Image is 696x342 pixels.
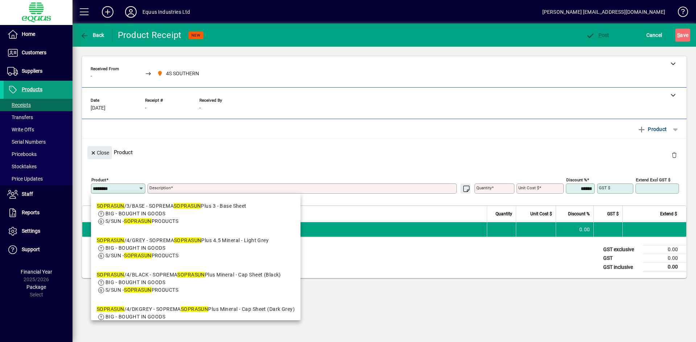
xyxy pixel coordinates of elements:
span: Price Updates [7,176,43,182]
em: SOPRASUN [97,203,124,209]
span: Receipts [7,102,31,108]
span: Discount % [568,210,590,218]
span: Serial Numbers [7,139,46,145]
td: 0.00 [643,263,687,272]
span: GST $ [607,210,619,218]
app-page-header-button: Close [86,149,114,156]
a: Receipts [4,99,72,111]
mat-label: GST $ [599,185,610,190]
a: Home [4,25,72,43]
span: - [91,73,92,79]
span: Customers [22,50,46,55]
mat-label: Unit Cost $ [518,185,539,190]
span: Package [26,284,46,290]
em: SOPRASUN [177,272,205,278]
span: - [199,105,201,111]
td: GST inclusive [600,263,643,272]
mat-option: SOPRASUN/4/GREY - SOPREMA SOPRASUN Plus 4.5 Mineral - Light Grey [91,231,301,265]
td: 0.00 [556,222,593,237]
div: /3/BASE - SOPREMA Plus 3 - Base Sheet [97,202,246,210]
span: Financial Year [21,269,52,275]
div: [PERSON_NAME] [EMAIL_ADDRESS][DOMAIN_NAME] [542,6,665,18]
app-page-header-button: Back [72,29,112,42]
span: Quantity [496,210,512,218]
span: Transfers [7,114,33,120]
a: Serial Numbers [4,136,72,148]
button: Profile [119,5,142,18]
span: BIG - BOUGHT IN GOODS [105,211,165,216]
span: Settings [22,228,40,234]
span: Unit Cost $ [530,210,552,218]
span: Stocktakes [7,164,37,169]
mat-label: Quantity [476,185,492,190]
span: Close [90,147,109,159]
a: Reports [4,204,72,222]
button: Add [96,5,119,18]
a: Customers [4,44,72,62]
div: /4/DKGREY - SOPREMA Plus Mineral - Cap Sheet (Dark Grey) [97,305,295,313]
a: Write Offs [4,123,72,136]
span: Home [22,31,35,37]
span: Extend $ [660,210,677,218]
span: P [598,32,602,38]
span: Write Offs [7,127,34,132]
button: Back [78,29,106,42]
em: SOPRASUN [124,253,152,258]
span: Products [22,86,42,92]
a: Knowledge Base [672,1,687,25]
em: SOPRASUN [97,306,124,312]
td: GST [600,254,643,263]
span: - [145,105,146,111]
span: BIG - BOUGHT IN GOODS [105,245,165,251]
a: Transfers [4,111,72,123]
span: S [677,32,680,38]
button: Cancel [645,29,664,42]
span: ost [586,32,609,38]
a: Support [4,241,72,259]
app-page-header-button: Delete [666,152,683,158]
span: BIG - BOUGHT IN GOODS [105,279,165,285]
div: Equus Industries Ltd [142,6,190,18]
em: SOPRASUN [174,203,201,209]
a: Price Updates [4,173,72,185]
td: 0.00 [643,254,687,263]
em: SOPRASUN [124,218,152,224]
em: SOPRASUN [174,237,202,243]
td: GST exclusive [600,245,643,254]
mat-label: Discount % [566,177,587,182]
div: /4/GREY - SOPREMA Plus 4.5 Mineral - Light Grey [97,237,269,244]
span: 4S SOUTHERN [166,70,199,77]
span: BIG - BOUGHT IN GOODS [105,314,165,320]
mat-label: Description [149,185,171,190]
mat-label: Product [91,177,106,182]
button: Post [584,29,611,42]
div: /4/BLACK - SOPREMA Plus Mineral - Cap Sheet (Black) [97,271,281,279]
span: Reports [22,210,40,215]
a: Suppliers [4,62,72,80]
span: Pricebooks [7,151,37,157]
span: S/SUN - PRODUCTS [105,253,178,258]
span: Back [80,32,104,38]
mat-label: Extend excl GST $ [636,177,670,182]
span: 4S SOUTHERN [155,69,202,78]
mat-option: SOPRASUN/3/BASE - SOPREMA SOPRASUN Plus 3 - Base Sheet [91,197,301,231]
em: SOPRASUN [124,287,152,293]
td: 0.00 [643,245,687,254]
a: Pricebooks [4,148,72,160]
em: SOPRASUN [181,306,208,312]
mat-option: SOPRASUN/4/DKGREY - SOPREMA SOPRASUN Plus Mineral - Cap Sheet (Dark Grey) [91,300,301,334]
button: Delete [666,146,683,164]
span: NEW [191,33,200,38]
mat-option: SOPRASUN/4/BLACK - SOPREMA SOPRASUN Plus Mineral - Cap Sheet (Black) [91,265,301,300]
span: [DATE] [91,105,105,111]
a: Staff [4,185,72,203]
span: Support [22,246,40,252]
span: Staff [22,191,33,197]
span: Cancel [646,29,662,41]
em: SOPRASUN [97,237,124,243]
button: Save [675,29,690,42]
span: S/SUN - PRODUCTS [105,218,178,224]
em: SOPRASUN [97,272,124,278]
span: ave [677,29,688,41]
span: Suppliers [22,68,42,74]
